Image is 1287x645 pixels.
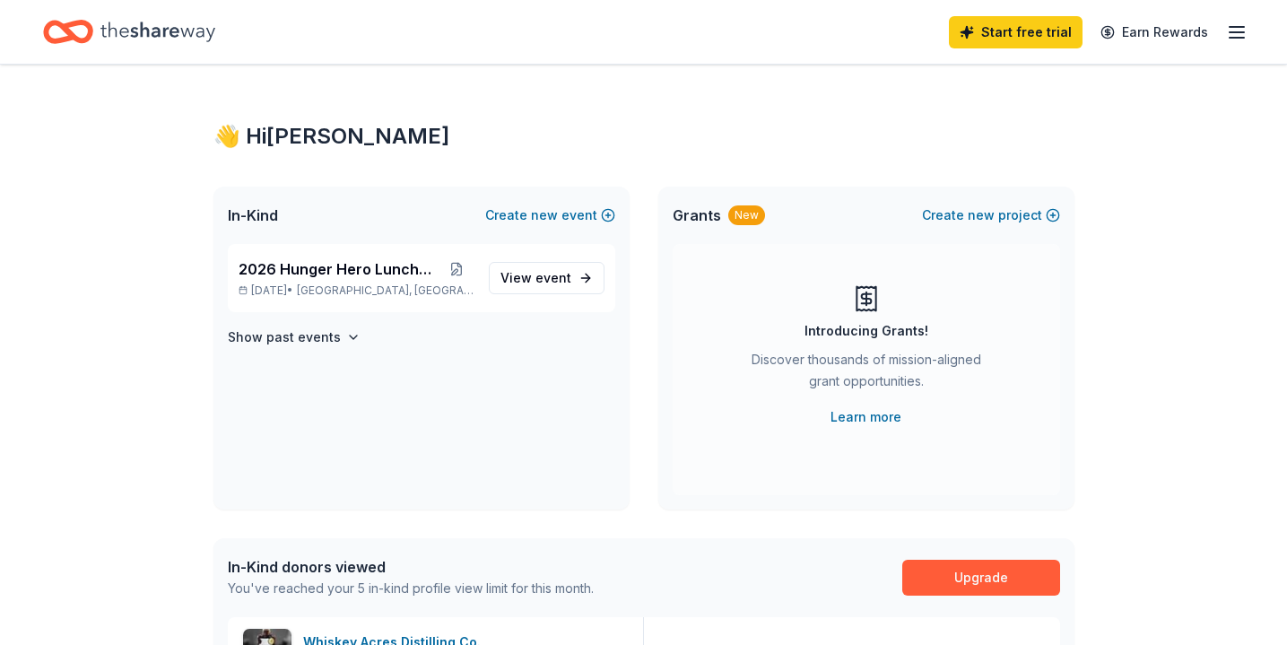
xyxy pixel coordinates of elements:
button: Createnewevent [485,205,615,226]
span: [GEOGRAPHIC_DATA], [GEOGRAPHIC_DATA] [297,283,474,298]
button: Show past events [228,327,361,348]
div: You've reached your 5 in-kind profile view limit for this month. [228,578,594,599]
div: In-Kind donors viewed [228,556,594,578]
a: Home [43,11,215,53]
span: new [531,205,558,226]
a: Learn more [830,406,901,428]
a: Start free trial [949,16,1083,48]
span: Grants [673,205,721,226]
h4: Show past events [228,327,341,348]
span: 2026 Hunger Hero Luncheon [239,258,439,280]
a: Upgrade [902,560,1060,596]
div: New [728,205,765,225]
div: 👋 Hi [PERSON_NAME] [213,122,1074,151]
div: Discover thousands of mission-aligned grant opportunities. [744,349,988,399]
span: View [500,267,571,289]
span: event [535,270,571,285]
p: [DATE] • [239,283,474,298]
button: Createnewproject [922,205,1060,226]
span: new [968,205,995,226]
a: View event [489,262,604,294]
span: In-Kind [228,205,278,226]
a: Earn Rewards [1090,16,1219,48]
div: Introducing Grants! [804,320,928,342]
